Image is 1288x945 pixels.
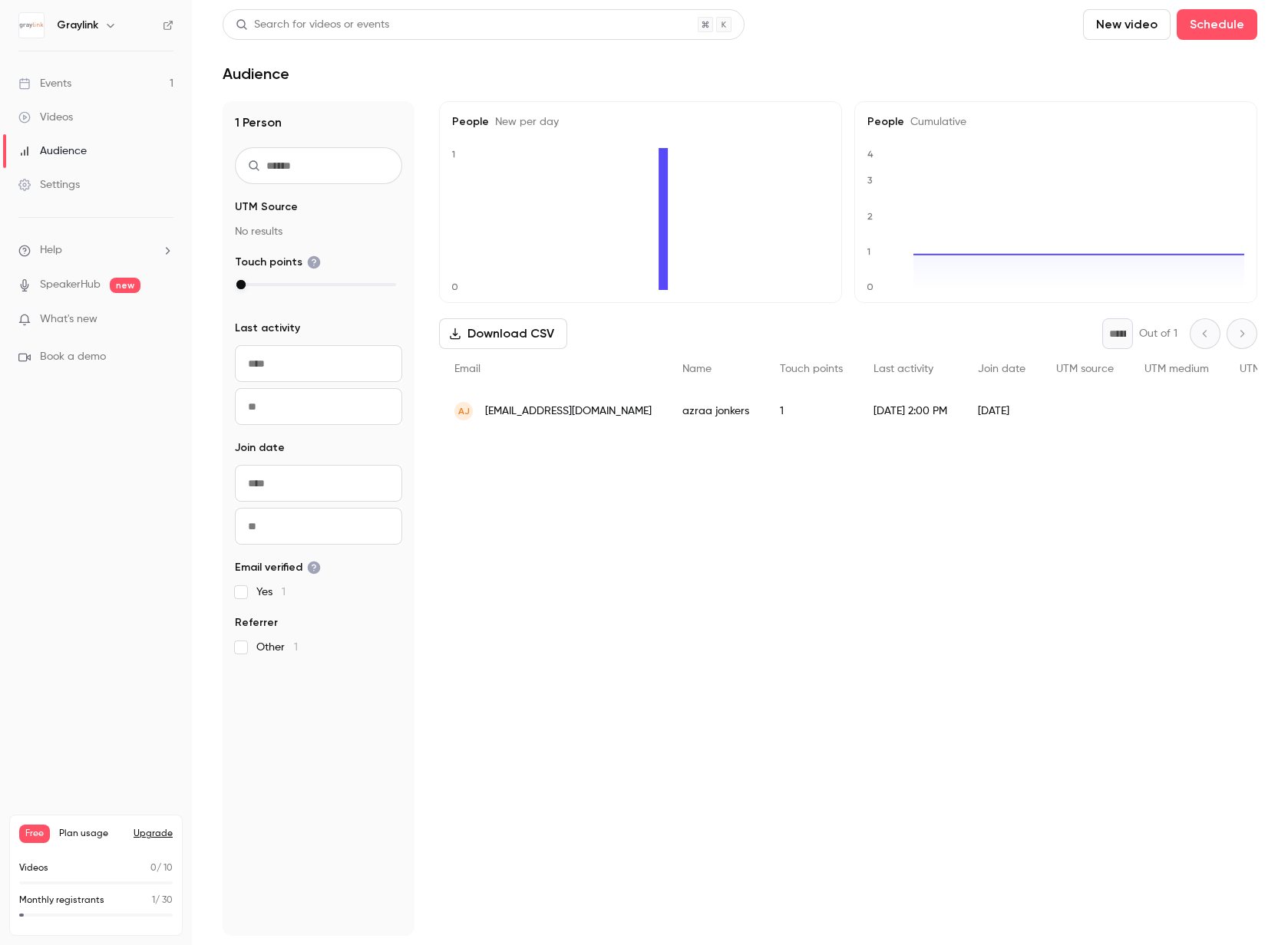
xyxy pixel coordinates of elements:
span: [EMAIL_ADDRESS][DOMAIN_NAME] [485,403,652,420]
h6: Graylink [57,18,98,33]
span: Join date [978,364,1025,374]
text: 4 [867,149,874,160]
span: Book a demo [40,349,106,365]
div: azraa jonkers [667,390,765,433]
text: 1 [867,246,870,257]
h5: People [867,114,1244,130]
img: Graylink [19,13,44,38]
p: / 10 [150,861,173,875]
span: UTM medium [1144,364,1209,374]
span: aj [458,404,470,418]
h1: 1 Person [235,114,402,132]
p: Monthly registrants [19,894,104,907]
text: 2 [867,211,873,222]
span: new [110,278,140,293]
button: New video [1083,9,1171,40]
p: Videos [19,861,48,875]
div: max [236,280,246,289]
span: New per day [489,117,559,127]
span: Yes [256,584,286,600]
h5: People [452,114,829,130]
span: Cumulative [904,117,966,127]
div: Videos [18,110,73,125]
span: Join date [235,440,285,456]
p: No results [235,224,402,239]
span: Touch points [235,255,321,270]
span: Last activity [235,321,300,336]
h1: Audience [223,64,289,83]
div: Events [18,76,71,91]
input: To [235,388,402,425]
text: 3 [867,175,873,186]
p: / 30 [152,894,173,907]
span: 1 [294,642,298,653]
span: Last activity [874,364,933,374]
span: UTM Source [235,199,298,215]
input: From [235,345,402,382]
div: [DATE] 2:00 PM [858,390,963,433]
text: 0 [867,282,874,292]
span: 1 [152,896,155,905]
span: Name [682,364,712,374]
span: Other [256,640,298,655]
button: Upgrade [134,828,173,840]
div: Search for videos or events [236,17,389,33]
span: 1 [282,587,286,598]
div: [DATE] [963,390,1041,433]
span: 0 [150,864,157,873]
a: SpeakerHub [40,277,101,293]
span: Touch points [780,364,843,374]
button: Schedule [1177,9,1257,40]
input: To [235,508,402,545]
text: 1 [451,149,455,160]
input: From [235,465,402,502]
p: Out of 1 [1139,326,1177,341]
span: Help [40,242,62,258]
span: Referrer [235,615,278,631]
span: What's new [40,311,97,328]
div: Settings [18,177,80,193]
span: Email [454,364,481,374]
text: 0 [451,282,458,292]
span: Free [19,825,50,843]
li: help-dropdown-opener [18,242,173,258]
div: Audience [18,143,87,159]
span: Email verified [235,560,321,575]
span: UTM source [1056,364,1114,374]
button: Download CSV [439,318,567,349]
span: Plan usage [59,828,124,840]
div: 1 [765,390,858,433]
